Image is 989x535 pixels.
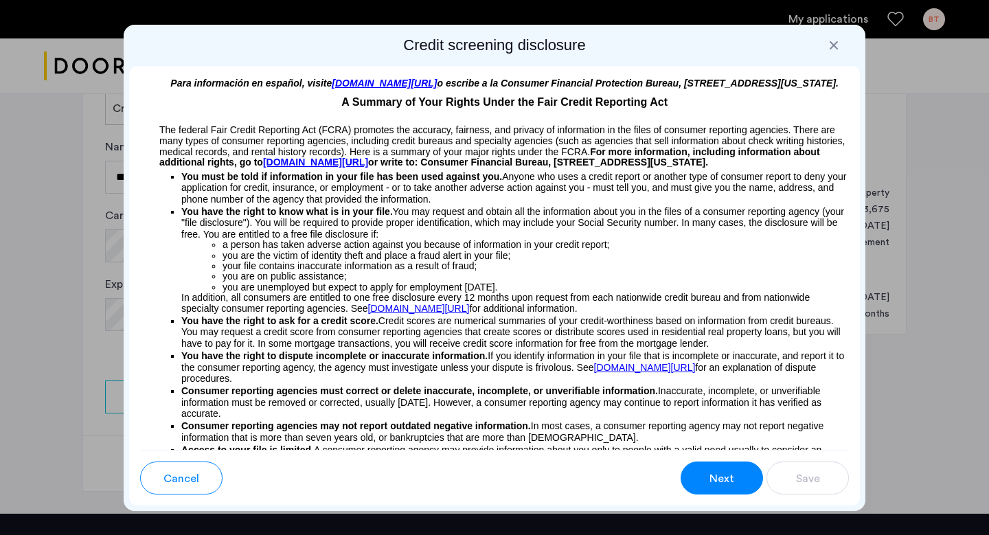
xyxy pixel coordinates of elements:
span: for additional information. [469,303,577,314]
span: In addition, all consumers are entitled to one free disclosure every 12 months upon request from ... [181,292,810,313]
li: you are on public assistance; [223,271,849,282]
span: You have the right to dispute incomplete or inaccurate information. [181,350,488,361]
button: button [140,462,223,494]
span: Cancel [163,470,199,487]
p: Credit scores are numerical summaries of your credit-worthiness based on information from credit ... [181,315,849,349]
span: You must be told if information in your file has been used against you. [181,171,502,182]
span: Consumer reporting agencies must correct or delete inaccurate, incomplete, or unverifiable inform... [181,385,658,396]
span: You have the right to know what is in your file. [181,206,393,217]
p: You may request and obtain all the information about you in the files of a consumer reporting age... [181,206,849,240]
li: you are the victim of identity theft and place a fraud alert in your file; [223,251,849,261]
p: Anyone who uses a credit report or another type of consumer report to deny your application for c... [181,168,849,205]
p: A Summary of Your Rights Under the Fair Credit Reporting Act [140,89,849,111]
button: button [681,462,763,494]
a: [DOMAIN_NAME][URL] [368,304,470,314]
a: [DOMAIN_NAME][URL] [263,157,368,168]
li: your file contains inaccurate information as a result of fraud; [223,261,849,271]
a: [DOMAIN_NAME][URL] [332,78,437,89]
span: If you identify information in your file that is incomplete or inaccurate, and report it to the c... [181,350,844,384]
h2: Credit screening disclosure [129,36,860,55]
li: a person has taken adverse action against you because of information in your credit report; [223,240,849,250]
span: The federal Fair Credit Reporting Act (FCRA) promotes the accuracy, fairness, and privacy of info... [159,124,845,157]
p: In most cases, a consumer reporting agency may not report negative information that is more than ... [181,420,849,443]
button: button [766,462,849,494]
p: A consumer reporting agency may provide information about you only to people with a valid need us... [181,444,849,467]
span: Para información en español, visite [170,78,332,89]
span: o escribe a la Consumer Financial Protection Bureau, [STREET_ADDRESS][US_STATE]. [437,78,839,89]
li: you are unemployed but expect to apply for employment [DATE]. [223,282,849,293]
a: [DOMAIN_NAME][URL] [594,362,696,373]
span: Save [796,470,820,487]
span: For more information, including information about additional rights, go to [159,146,820,168]
p: Inaccurate, incomplete, or unverifiable information must be removed or corrected, usually [DATE].... [181,385,849,419]
span: Access to your file is limited. [181,444,314,455]
span: Next [709,470,734,487]
span: You have the right to ask for a credit score. [181,315,378,326]
span: or write to: Consumer Financial Bureau, [STREET_ADDRESS][US_STATE]. [368,157,708,168]
span: Consumer reporting agencies may not report outdated negative information. [181,420,531,431]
